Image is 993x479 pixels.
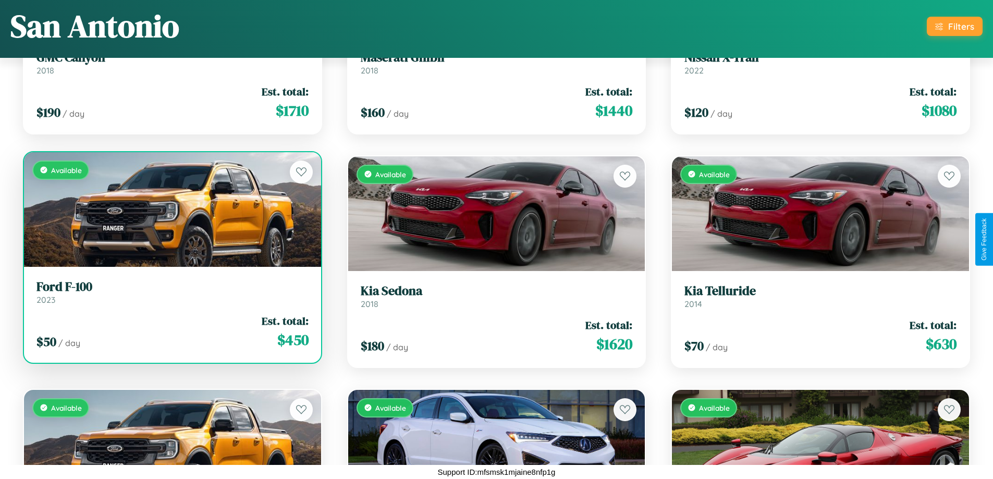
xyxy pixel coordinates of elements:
[58,338,80,348] span: / day
[10,5,179,47] h1: San Antonio
[684,65,704,76] span: 2022
[375,170,406,179] span: Available
[36,104,60,121] span: $ 190
[684,284,957,309] a: Kia Telluride2014
[927,17,983,36] button: Filters
[926,334,957,354] span: $ 630
[262,313,309,328] span: Est. total:
[438,465,556,479] p: Support ID: mfsmsk1mjaine8nfp1g
[595,100,632,121] span: $ 1440
[375,403,406,412] span: Available
[361,50,633,65] h3: Maserati Ghibli
[684,337,704,354] span: $ 70
[922,100,957,121] span: $ 1080
[710,108,732,119] span: / day
[596,334,632,354] span: $ 1620
[36,50,309,76] a: GMC Canyon2018
[361,284,633,299] h3: Kia Sedona
[36,333,56,350] span: $ 50
[361,299,378,309] span: 2018
[948,21,974,32] div: Filters
[361,50,633,76] a: Maserati Ghibli2018
[36,294,55,305] span: 2023
[361,65,378,76] span: 2018
[36,65,54,76] span: 2018
[276,100,309,121] span: $ 1710
[51,166,82,175] span: Available
[36,50,309,65] h3: GMC Canyon
[361,284,633,309] a: Kia Sedona2018
[684,284,957,299] h3: Kia Telluride
[684,50,957,65] h3: Nissan X-Trail
[36,279,309,294] h3: Ford F-100
[684,50,957,76] a: Nissan X-Trail2022
[63,108,84,119] span: / day
[684,104,708,121] span: $ 120
[980,218,988,261] div: Give Feedback
[684,299,702,309] span: 2014
[51,403,82,412] span: Available
[36,279,309,305] a: Ford F-1002023
[910,317,957,333] span: Est. total:
[277,329,309,350] span: $ 450
[585,84,632,99] span: Est. total:
[361,104,385,121] span: $ 160
[387,108,409,119] span: / day
[262,84,309,99] span: Est. total:
[699,170,730,179] span: Available
[699,403,730,412] span: Available
[706,342,728,352] span: / day
[910,84,957,99] span: Est. total:
[361,337,384,354] span: $ 180
[386,342,408,352] span: / day
[585,317,632,333] span: Est. total:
